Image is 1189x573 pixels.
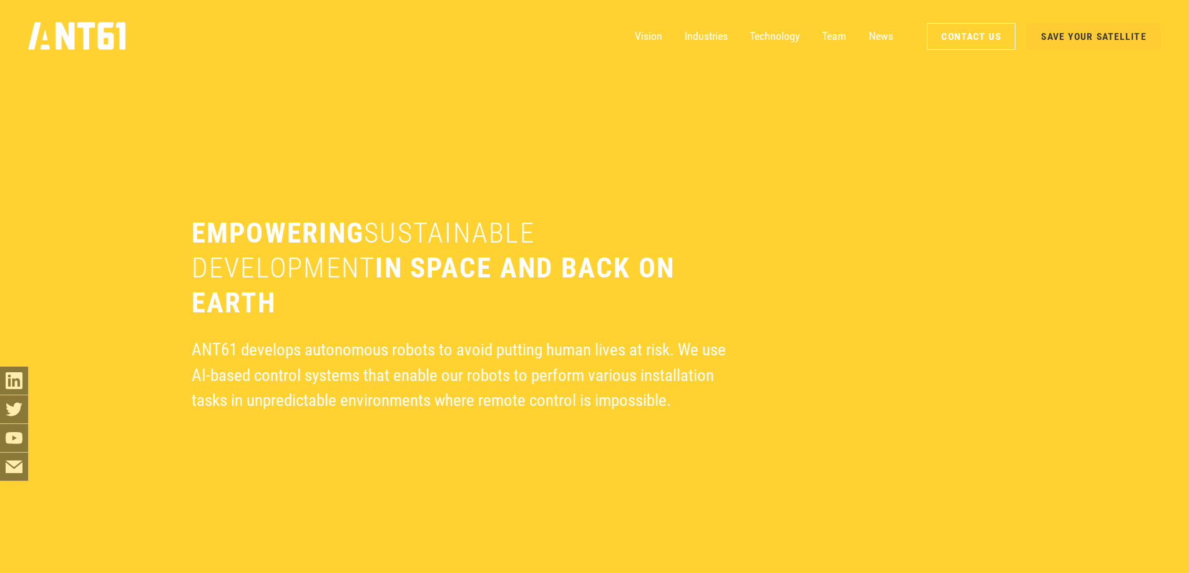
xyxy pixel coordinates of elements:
[192,216,732,320] h1: Empowering in space and back on earth
[192,337,732,413] div: ANT61 develops autonomous robots to avoid putting human lives at risk. We use AI-based control sy...
[822,22,846,51] a: Team
[927,23,1015,50] a: Contact Us
[28,17,127,55] a: home
[869,22,893,51] a: News
[750,22,800,51] a: Technology
[635,22,662,51] a: Vision
[1027,23,1161,50] a: SAVE YOUR SATELLITE
[685,22,728,51] a: Industries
